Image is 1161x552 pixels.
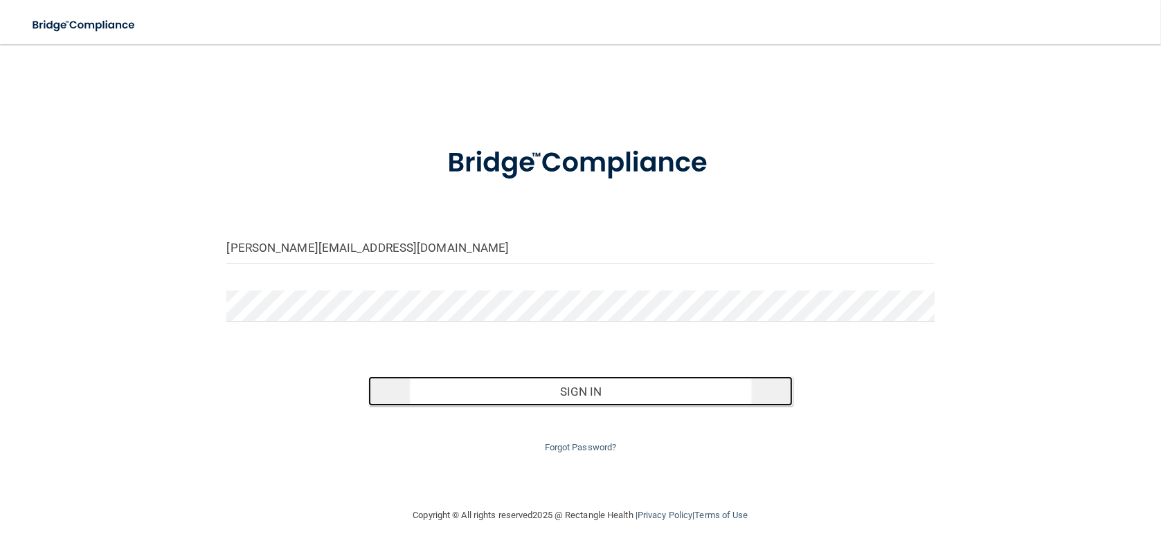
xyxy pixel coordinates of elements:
input: Email [226,232,934,264]
a: Forgot Password? [545,442,617,452]
img: bridge_compliance_login_screen.278c3ca4.svg [419,127,741,199]
div: Copyright © All rights reserved 2025 @ Rectangle Health | | [328,493,834,537]
a: Privacy Policy [638,510,692,520]
img: bridge_compliance_login_screen.278c3ca4.svg [21,11,148,39]
button: Sign In [368,376,793,407]
a: Terms of Use [694,510,748,520]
